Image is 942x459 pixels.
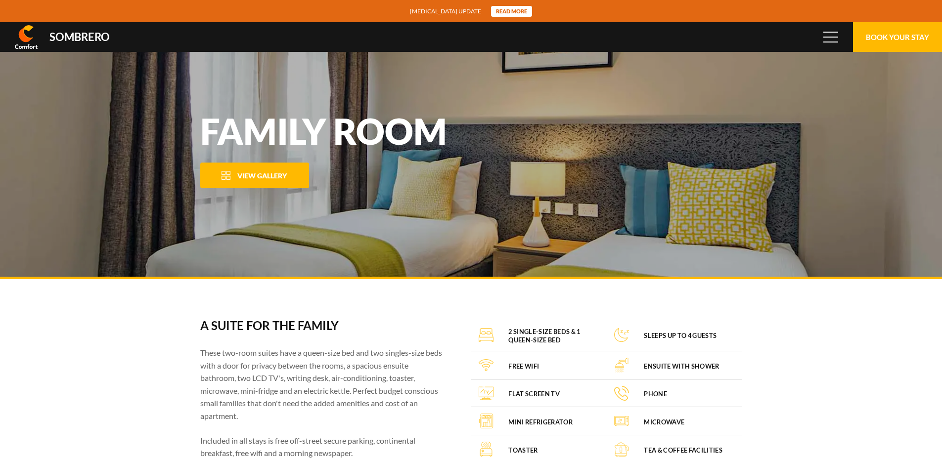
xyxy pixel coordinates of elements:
img: Ensuite with shower [614,358,629,373]
img: Tea & coffee facilities [614,442,629,457]
p: These two-room suites have a queen-size bed and two singles-size beds with a door for privacy bet... [200,346,444,422]
h4: Mini Refrigerator [508,418,572,426]
img: Mini Refrigerator [479,414,493,428]
h4: Ensuite with shower [644,362,719,371]
img: Flat screen TV [479,386,493,401]
h3: A suite for the family [200,319,444,333]
span: Menu [823,32,838,42]
img: Open Gallery [221,170,231,180]
div: Sombrero [49,32,110,42]
img: Microwave [614,414,629,428]
button: Book Your Stay [853,22,942,52]
img: FREE WiFi [479,358,493,373]
span: View Gallery [237,171,287,180]
h4: Phone [644,390,667,398]
h4: Toaster [508,446,538,455]
img: 2 single-size beds & 1 queen-size bed [479,328,493,342]
h4: Microwave [644,418,684,426]
h4: Sleeps up to 4 guests [644,332,717,340]
h4: 2 single-size beds & 1 queen-size bed [508,328,598,345]
button: Menu [816,22,846,52]
img: Comfort Inn & Suites Sombrero [15,25,38,49]
span: [MEDICAL_DATA] update [410,6,481,16]
button: View Gallery [200,163,309,188]
img: Sleeps up to 4 guests [614,328,629,342]
h4: Tea & coffee facilities [644,446,722,455]
h4: Flat screen TV [508,390,559,398]
h1: Family Room [200,113,472,149]
img: Phone [614,386,629,401]
img: Toaster [479,442,493,457]
h4: FREE WiFi [508,362,539,371]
